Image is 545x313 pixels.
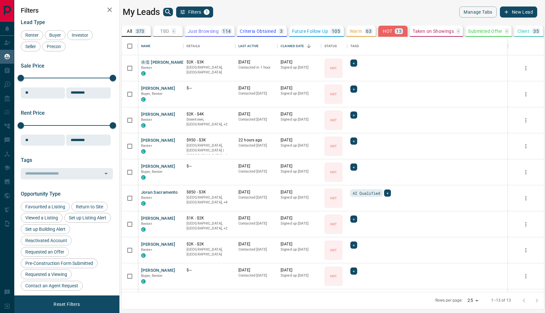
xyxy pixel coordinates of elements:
[21,19,45,25] span: Lead Type
[21,258,98,268] div: Pre-Construction Form Submitted
[383,29,392,33] p: HOT
[521,167,531,177] button: more
[238,91,274,96] p: Contacted [DATE]
[141,201,146,206] div: condos.ca
[330,196,337,201] p: HOT
[141,175,146,180] div: condos.ca
[44,44,63,49] span: Precon
[67,30,93,40] div: Investor
[187,117,232,127] p: Midtown | Central, Toronto
[23,238,69,243] span: Reactivated Account
[69,33,91,38] span: Investor
[281,195,318,200] p: Signed up [DATE]
[21,224,70,234] div: Set up Building Alert
[238,241,274,247] p: [DATE]
[277,37,321,55] div: Claimed Date
[350,137,357,145] div: +
[304,42,313,51] button: Sort
[281,267,318,273] p: [DATE]
[187,85,232,91] p: $---
[49,299,84,310] button: Reset Filters
[468,29,502,33] p: Submitted Offer
[517,29,529,33] p: Client
[173,29,174,33] p: -
[281,91,318,96] p: Signed up [DATE]
[23,272,69,277] span: Requested a Viewing
[350,85,357,93] div: +
[141,241,175,248] button: [PERSON_NAME]
[240,29,276,33] p: Criteria Obtained
[21,157,32,163] span: Tags
[238,117,274,122] p: Contacted [DATE]
[281,247,318,252] p: Signed up [DATE]
[330,170,337,175] p: HOT
[141,163,175,170] button: [PERSON_NAME]
[353,164,355,170] span: +
[350,111,357,119] div: +
[127,29,132,33] p: All
[500,7,537,18] button: New Lead
[521,271,531,281] button: more
[141,274,163,278] span: Buyer, Renter
[223,29,231,33] p: 114
[332,29,340,33] p: 105
[141,149,146,154] div: condos.ca
[238,195,274,200] p: Contacted [DATE]
[238,137,274,143] p: 22 hours ago
[187,111,232,117] p: $2K - $4K
[281,221,318,226] p: Signed up [DATE]
[521,115,531,125] button: more
[396,29,402,33] p: 13
[292,29,328,33] p: Future Follow Up
[350,163,357,171] div: +
[187,267,232,273] p: $---
[21,202,70,212] div: Favourited a Listing
[187,247,232,257] p: [GEOGRAPHIC_DATA], [GEOGRAPHIC_DATA]
[141,123,146,128] div: condos.ca
[238,163,274,169] p: [DATE]
[187,59,232,65] p: $2K - $3K
[21,247,69,257] div: Requested an Offer
[21,7,113,14] h2: Filters
[141,37,151,55] div: Name
[281,59,318,65] p: [DATE]
[141,189,177,196] button: Joran Sacramento
[281,137,318,143] p: [DATE]
[238,65,274,70] p: Contacted in 1 hour
[183,37,235,55] div: Details
[521,141,531,151] button: more
[521,193,531,203] button: more
[353,112,355,118] span: +
[123,7,160,17] h1: My Leads
[280,29,283,33] p: 3
[350,241,357,249] div: +
[138,37,183,55] div: Name
[21,63,44,69] span: Sale Price
[521,219,531,229] button: more
[350,59,357,67] div: +
[67,215,109,220] span: Set up Listing Alert
[141,170,163,174] span: Buyer, Renter
[281,273,318,278] p: Signed up [DATE]
[141,144,152,148] span: Renter
[141,59,185,66] button: 依儒 [PERSON_NAME]
[353,216,355,222] span: +
[281,143,318,148] p: Signed up [DATE]
[330,248,337,253] p: HOT
[521,245,531,255] button: more
[238,59,274,65] p: [DATE]
[281,117,318,122] p: Signed up [DATE]
[491,298,511,303] p: 1–13 of 13
[281,163,318,169] p: [DATE]
[21,30,43,40] div: Renter
[21,42,41,51] div: Seller
[102,169,111,178] button: Open
[141,85,175,92] button: [PERSON_NAME]
[187,221,232,231] p: Midtown | Central, Toronto
[281,111,318,117] p: [DATE]
[23,249,67,254] span: Requested an Offer
[324,37,337,55] div: Status
[187,195,232,205] p: North York, West End, Midtown | Central, Toronto
[281,85,318,91] p: [DATE]
[506,29,507,33] p: -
